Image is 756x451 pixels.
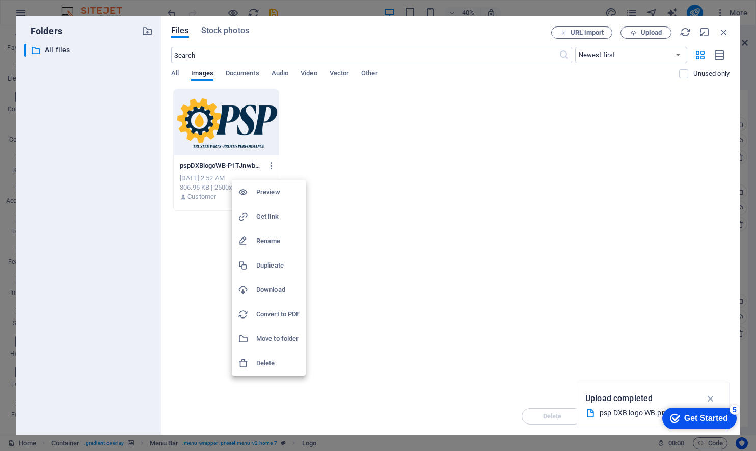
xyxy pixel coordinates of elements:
[256,186,300,198] h6: Preview
[256,308,300,321] h6: Convert to PDF
[256,333,300,345] h6: Move to folder
[256,235,300,247] h6: Rename
[256,357,300,369] h6: Delete
[256,210,300,223] h6: Get link
[8,5,83,26] div: Get Started 5 items remaining, 0% complete
[256,259,300,272] h6: Duplicate
[256,284,300,296] h6: Download
[75,2,86,12] div: 5
[30,11,74,20] div: Get Started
